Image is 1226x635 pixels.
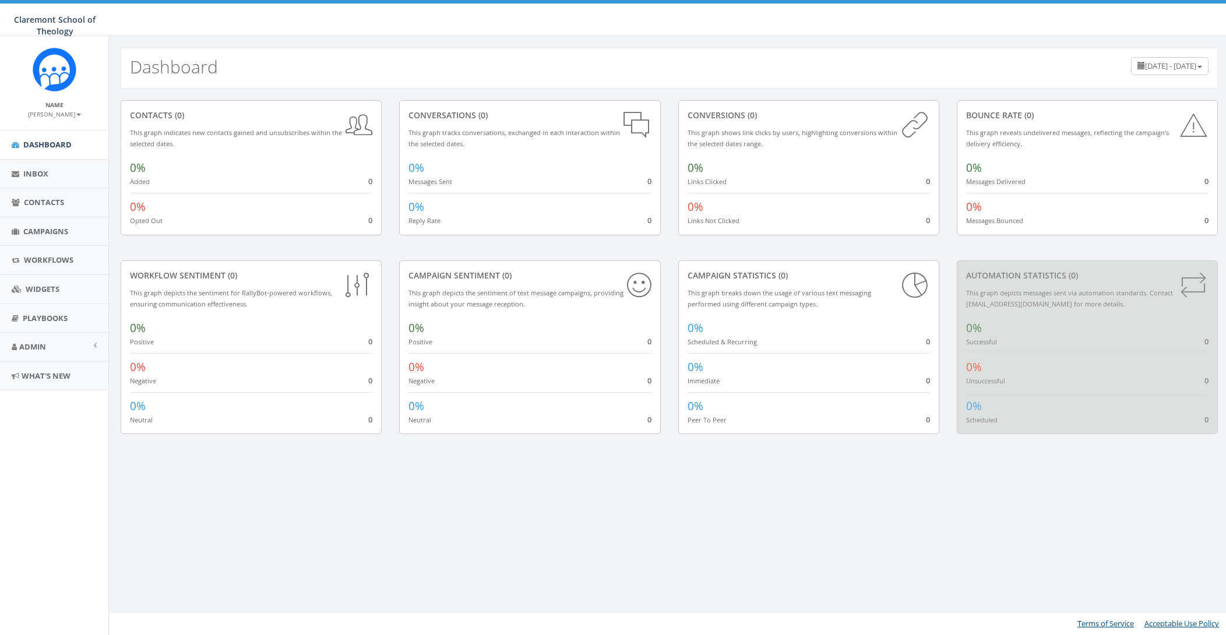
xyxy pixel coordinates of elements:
div: conversations [408,110,651,121]
div: Campaign Sentiment [408,270,651,281]
span: 0 [647,176,651,186]
a: [PERSON_NAME] [28,108,81,119]
span: 0 [368,215,372,225]
small: Negative [408,376,435,385]
a: Acceptable Use Policy [1144,618,1219,629]
span: 0 [647,414,651,425]
small: Scheduled & Recurring [688,337,757,346]
small: This graph indicates new contacts gained and unsubscribes within the selected dates. [130,128,342,148]
span: (0) [476,110,488,121]
span: 0% [408,320,424,336]
small: Opted Out [130,216,163,225]
span: 0 [1204,176,1209,186]
span: Contacts [24,197,64,207]
small: Positive [408,337,432,346]
span: 0% [966,160,982,175]
small: This graph depicts the sentiment of text message campaigns, providing insight about your message ... [408,288,623,308]
span: Claremont School of Theology [14,14,96,37]
span: 0 [647,336,651,347]
small: This graph reveals undelivered messages, reflecting the campaign's delivery efficiency. [966,128,1169,148]
span: 0% [130,160,146,175]
div: Workflow Sentiment [130,270,372,281]
span: (0) [1066,270,1078,281]
small: Positive [130,337,154,346]
span: 0 [368,176,372,186]
span: 0% [688,320,703,336]
span: 0% [966,320,982,336]
span: Playbooks [23,313,68,323]
span: (0) [226,270,237,281]
small: This graph depicts the sentiment for RallyBot-powered workflows, ensuring communication effective... [130,288,332,308]
small: This graph breaks down the usage of various text messaging performed using different campaign types. [688,288,871,308]
small: Added [130,177,150,186]
small: Unsuccessful [966,376,1005,385]
span: (0) [172,110,184,121]
span: 0% [130,359,146,375]
small: Successful [966,337,997,346]
span: 0 [1204,336,1209,347]
img: Rally_Corp_Icon.png [33,48,76,91]
span: 0% [130,199,146,214]
span: 0 [926,414,930,425]
span: 0% [688,199,703,214]
span: Admin [19,341,46,352]
div: Campaign Statistics [688,270,930,281]
small: Messages Delivered [966,177,1026,186]
span: Workflows [24,255,73,265]
span: 0 [926,215,930,225]
span: 0 [368,375,372,386]
small: Immediate [688,376,720,385]
span: (0) [1022,110,1034,121]
small: This graph tracks conversations, exchanged in each interaction within the selected dates. [408,128,620,148]
span: [DATE] - [DATE] [1145,61,1196,71]
small: This graph depicts messages sent via automation standards. Contact [EMAIL_ADDRESS][DOMAIN_NAME] f... [966,288,1173,308]
span: Dashboard [23,139,72,150]
small: Messages Bounced [966,216,1023,225]
span: 0 [647,215,651,225]
small: Scheduled [966,415,998,424]
small: Neutral [130,415,153,424]
span: Campaigns [23,226,68,237]
span: 0% [688,359,703,375]
span: 0% [408,160,424,175]
small: Negative [130,376,156,385]
span: 0 [926,176,930,186]
span: 0 [1204,215,1209,225]
span: (0) [500,270,512,281]
span: 0 [647,375,651,386]
small: [PERSON_NAME] [28,110,81,118]
small: Links Clicked [688,177,727,186]
small: This graph shows link clicks by users, highlighting conversions within the selected dates range. [688,128,897,148]
span: 0% [688,398,703,414]
span: 0 [368,336,372,347]
h2: Dashboard [130,57,218,76]
div: contacts [130,110,372,121]
span: 0 [1204,375,1209,386]
span: What's New [22,371,71,381]
span: 0% [408,398,424,414]
small: Neutral [408,415,431,424]
span: (0) [776,270,788,281]
span: 0% [130,320,146,336]
small: Reply Rate [408,216,441,225]
div: Bounce Rate [966,110,1209,121]
small: Links Not Clicked [688,216,739,225]
div: Automation Statistics [966,270,1209,281]
span: 0% [408,359,424,375]
span: 0 [1204,414,1209,425]
span: (0) [745,110,757,121]
span: 0% [966,359,982,375]
div: conversions [688,110,930,121]
span: 0% [408,199,424,214]
span: 0% [966,398,982,414]
span: 0 [368,414,372,425]
span: 0% [966,199,982,214]
span: Widgets [26,284,59,294]
small: Messages Sent [408,177,452,186]
span: 0% [130,398,146,414]
small: Peer To Peer [688,415,727,424]
span: Inbox [23,168,48,179]
span: 0 [926,336,930,347]
small: Name [45,101,64,109]
a: Terms of Service [1077,618,1134,629]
